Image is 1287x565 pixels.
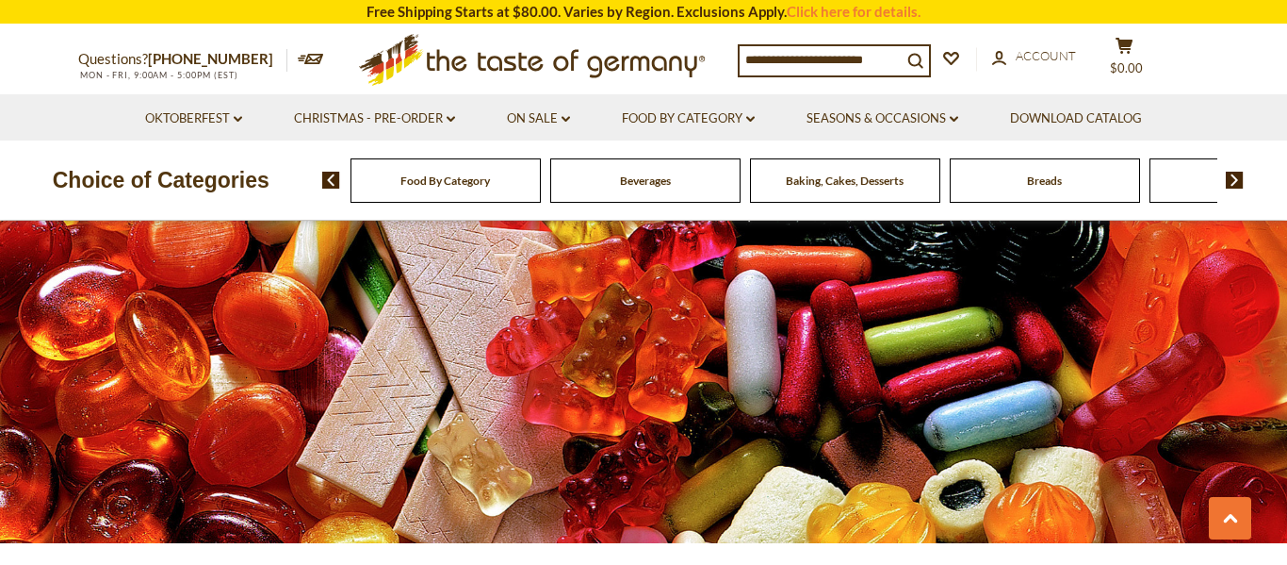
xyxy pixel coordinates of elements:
[322,172,340,189] img: previous arrow
[78,70,238,80] span: MON - FRI, 9:00AM - 5:00PM (EST)
[1226,172,1244,189] img: next arrow
[787,3,920,20] a: Click here for details.
[1110,60,1143,75] span: $0.00
[620,174,671,188] a: Beverages
[145,108,242,129] a: Oktoberfest
[148,50,273,67] a: [PHONE_NUMBER]
[1096,37,1152,84] button: $0.00
[507,108,570,129] a: On Sale
[622,108,755,129] a: Food By Category
[78,47,287,72] p: Questions?
[806,108,958,129] a: Seasons & Occasions
[1010,108,1142,129] a: Download Catalog
[1016,48,1076,63] span: Account
[400,174,490,188] a: Food By Category
[992,46,1076,67] a: Account
[294,108,455,129] a: Christmas - PRE-ORDER
[1027,174,1062,188] a: Breads
[786,174,904,188] a: Baking, Cakes, Desserts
